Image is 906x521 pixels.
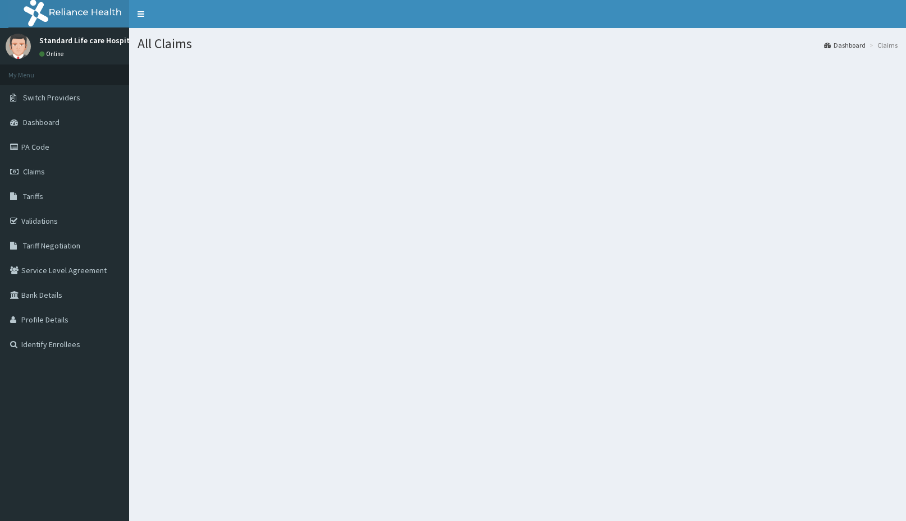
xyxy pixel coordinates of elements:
[23,191,43,201] span: Tariffs
[39,36,136,44] p: Standard Life care Hospital
[23,167,45,177] span: Claims
[867,40,898,50] li: Claims
[39,50,66,58] a: Online
[138,36,898,51] h1: All Claims
[824,40,866,50] a: Dashboard
[23,117,60,127] span: Dashboard
[6,34,31,59] img: User Image
[23,93,80,103] span: Switch Providers
[23,241,80,251] span: Tariff Negotiation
